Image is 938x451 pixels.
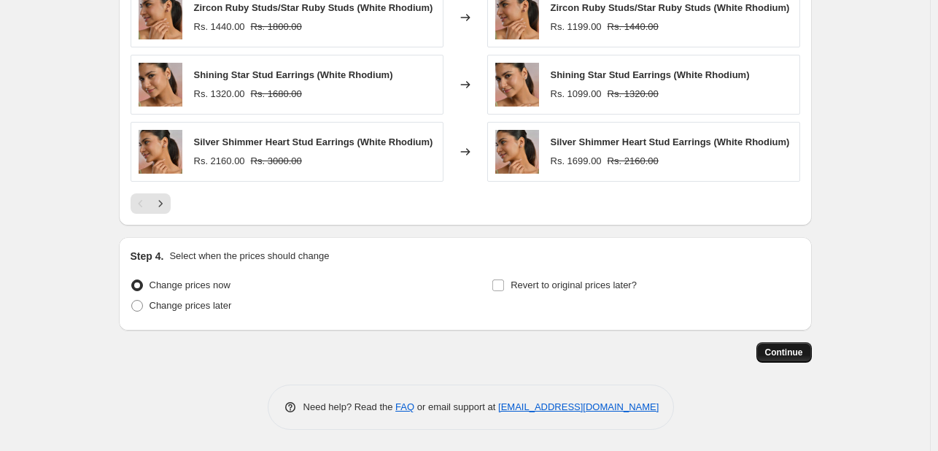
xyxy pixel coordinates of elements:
div: Rs. 1699.00 [551,154,602,169]
a: [EMAIL_ADDRESS][DOMAIN_NAME] [498,401,659,412]
button: Continue [756,342,812,363]
span: Silver Shimmer Heart Stud Earrings (White Rhodium) [194,136,433,147]
span: Continue [765,347,803,358]
a: FAQ [395,401,414,412]
strike: Rs. 1320.00 [608,87,659,101]
span: Zircon Ruby Studs/Star Ruby Studs (White Rhodium) [551,2,790,13]
span: Need help? Read the [303,401,396,412]
img: DSC_4912_80x.jpg [139,63,182,107]
span: Change prices now [150,280,230,290]
strike: Rs. 1800.00 [251,20,302,34]
h2: Step 4. [131,249,164,263]
img: DSC_4882_80x.jpg [495,130,539,174]
span: Shining Star Stud Earrings (White Rhodium) [194,69,393,80]
span: Zircon Ruby Studs/Star Ruby Studs (White Rhodium) [194,2,433,13]
span: Silver Shimmer Heart Stud Earrings (White Rhodium) [551,136,790,147]
span: Revert to original prices later? [511,280,637,290]
div: Rs. 2160.00 [194,154,245,169]
strike: Rs. 3000.00 [251,154,302,169]
nav: Pagination [131,193,171,214]
img: DSC_4912_80x.jpg [495,63,539,107]
div: Rs. 1199.00 [551,20,602,34]
button: Next [150,193,171,214]
span: or email support at [414,401,498,412]
div: Rs. 1099.00 [551,87,602,101]
strike: Rs. 2160.00 [608,154,659,169]
div: Rs. 1440.00 [194,20,245,34]
div: Rs. 1320.00 [194,87,245,101]
strike: Rs. 1680.00 [251,87,302,101]
span: Change prices later [150,300,232,311]
img: DSC_4882_80x.jpg [139,130,182,174]
span: Shining Star Stud Earrings (White Rhodium) [551,69,750,80]
p: Select when the prices should change [169,249,329,263]
strike: Rs. 1440.00 [608,20,659,34]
